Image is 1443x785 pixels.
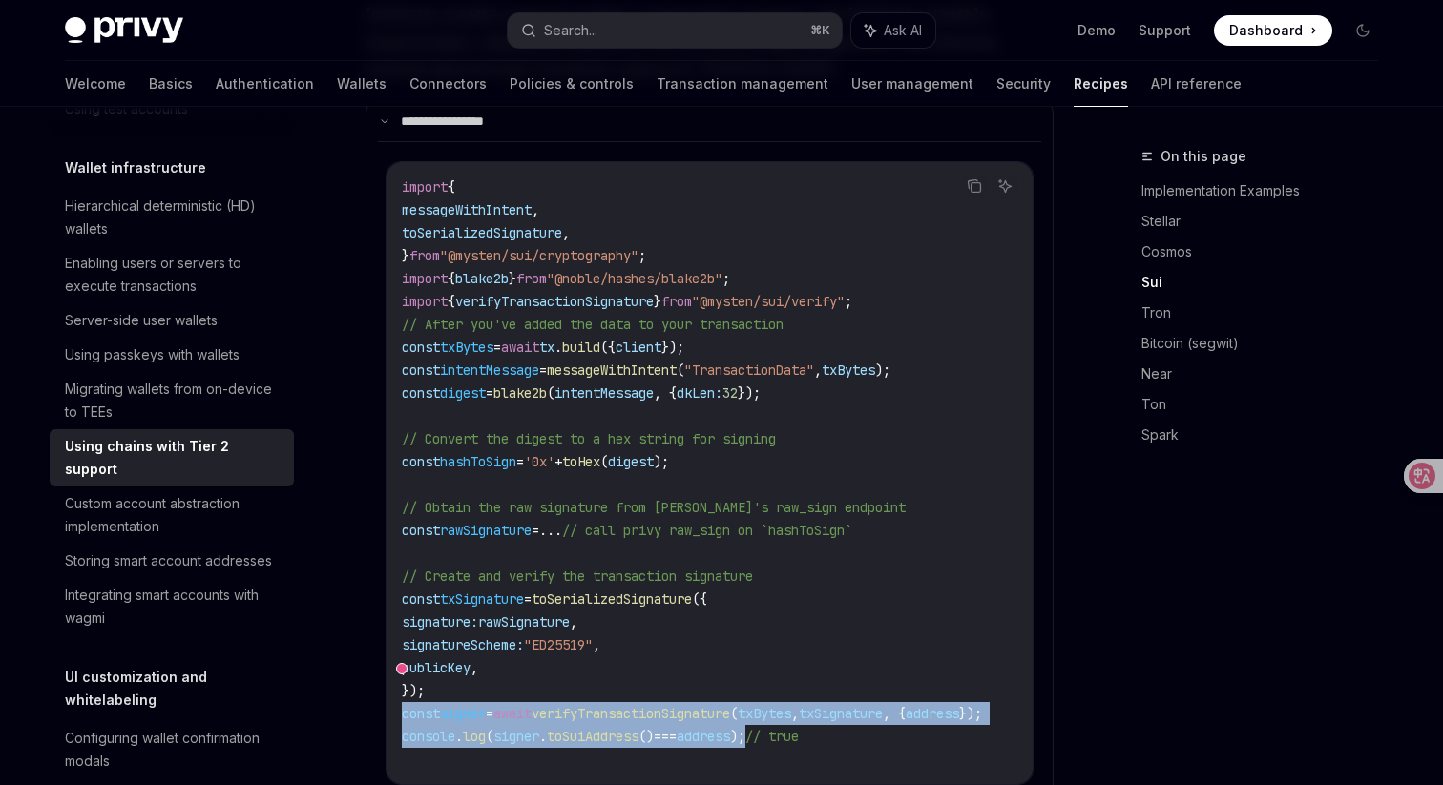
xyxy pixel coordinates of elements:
[440,590,524,608] span: txSignature
[402,522,440,539] span: const
[50,578,294,635] a: Integrating smart accounts with wagmi
[65,435,282,481] div: Using chains with Tier 2 support
[593,636,600,653] span: ,
[1077,21,1116,40] a: Demo
[547,270,722,287] span: "@noble/hashes/blake2b"
[402,659,471,676] span: publicKey
[50,338,294,372] a: Using passkeys with wallets
[448,178,455,196] span: {
[661,339,684,356] span: });
[1214,15,1332,46] a: Dashboard
[996,61,1051,107] a: Security
[532,705,730,722] span: verifyTransactionSignature
[654,453,669,470] span: );
[959,705,982,722] span: });
[638,247,646,264] span: ;
[562,453,600,470] span: toHex
[402,247,409,264] span: }
[539,339,554,356] span: tx
[616,339,661,356] span: client
[402,270,448,287] span: import
[814,362,822,379] span: ,
[65,195,282,240] div: Hierarchical deterministic (HD) wallets
[486,728,493,745] span: (
[440,362,539,379] span: intentMessage
[402,430,776,447] span: // Convert the digest to a hex string for signing
[1074,61,1128,107] a: Recipes
[677,362,684,379] span: (
[600,453,608,470] span: (
[65,378,282,423] div: Migrating wallets from on-device to TEEs
[402,568,753,585] span: // Create and verify the transaction signature
[50,429,294,486] a: Using chains with Tier 2 support
[677,728,730,745] span: address
[799,705,883,722] span: txSignature
[50,721,294,778] a: Configuring wallet confirmation modals
[654,728,677,745] span: ===
[409,247,440,264] span: from
[745,728,799,745] span: // true
[810,23,830,38] span: ⌘ K
[440,339,493,356] span: txBytes
[692,293,845,310] span: "@mysten/sui/verify"
[1141,237,1393,267] a: Cosmos
[677,384,722,402] span: dkLen:
[822,362,875,379] span: txBytes
[539,362,547,379] span: =
[65,343,240,366] div: Using passkeys with wallets
[50,303,294,338] a: Server-side user wallets
[547,362,677,379] span: messageWithIntent
[50,372,294,429] a: Migrating wallets from on-device to TEEs
[493,728,539,745] span: signer
[1141,267,1393,298] a: Sui
[50,246,294,303] a: Enabling users or servers to execute transactions
[455,293,654,310] span: verifyTransactionSignature
[440,522,532,539] span: rawSignature
[661,293,692,310] span: from
[884,21,922,40] span: Ask AI
[554,339,562,356] span: .
[608,453,654,470] span: digest
[402,728,455,745] span: console
[657,61,828,107] a: Transaction management
[654,384,677,402] span: , {
[65,549,272,572] div: Storing smart account addresses
[402,224,562,241] span: toSerializedSignature
[1161,145,1246,168] span: On this page
[65,584,282,630] div: Integrating smart accounts with wagmi
[791,705,799,722] span: ,
[654,293,661,310] span: }
[1348,15,1378,46] button: Toggle dark mode
[486,705,493,722] span: =
[547,728,638,745] span: toSuiAddress
[402,316,784,333] span: // After you've added the data to your transaction
[402,682,425,699] span: });
[402,453,440,470] span: const
[1141,328,1393,359] a: Bitcoin (segwit)
[402,293,448,310] span: import
[851,61,973,107] a: User management
[722,270,730,287] span: ;
[440,384,486,402] span: digest
[402,499,906,516] span: // Obtain the raw signature from [PERSON_NAME]'s raw_sign endpoint
[570,613,577,630] span: ,
[65,61,126,107] a: Welcome
[554,384,654,402] span: intentMessage
[448,270,455,287] span: {
[532,590,692,608] span: toSerializedSignature
[845,293,852,310] span: ;
[684,362,814,379] span: "TransactionData"
[402,636,524,653] span: signatureScheme:
[65,17,183,44] img: dark logo
[65,309,218,332] div: Server-side user wallets
[1151,61,1242,107] a: API reference
[65,727,282,773] div: Configuring wallet confirmation modals
[493,384,547,402] span: blake2b
[1141,176,1393,206] a: Implementation Examples
[149,61,193,107] a: Basics
[539,522,562,539] span: ...
[471,659,478,676] span: ,
[1141,206,1393,237] a: Stellar
[402,590,440,608] span: const
[1141,359,1393,389] a: Near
